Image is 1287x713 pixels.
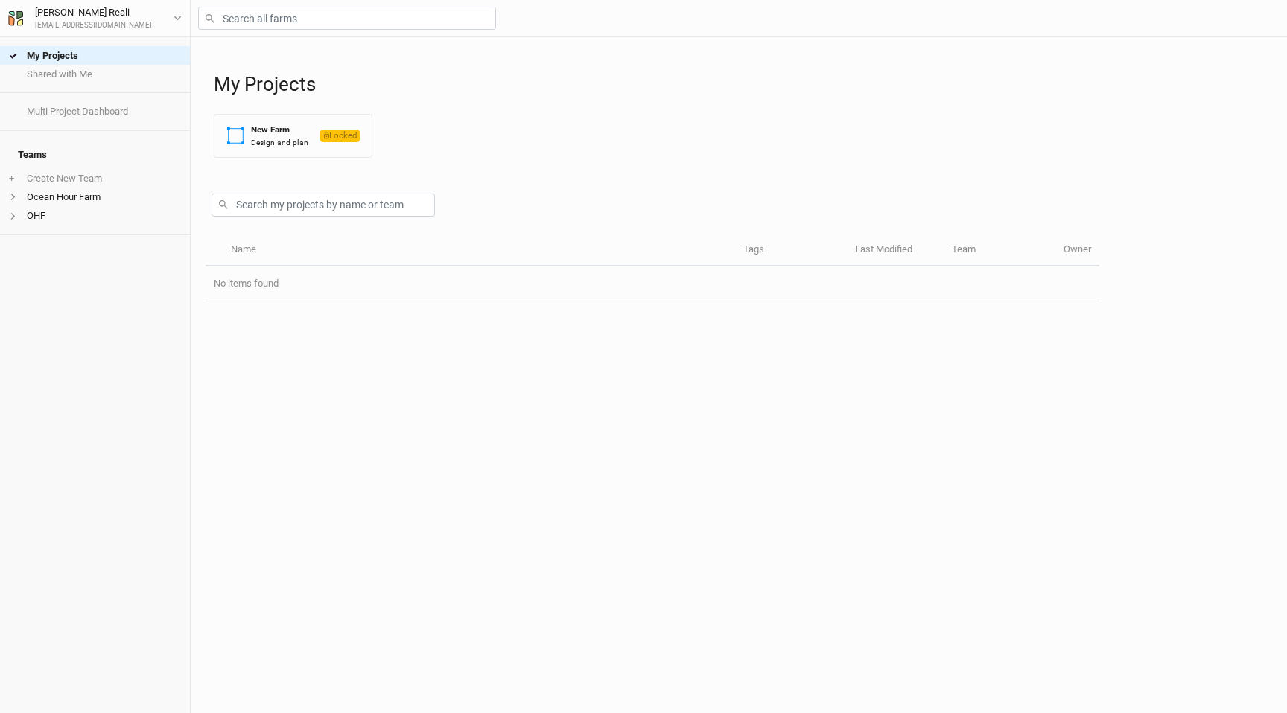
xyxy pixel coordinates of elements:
[320,130,360,142] span: Locked
[251,137,308,148] div: Design and plan
[9,140,181,170] h4: Teams
[1055,234,1099,266] th: Owner
[206,266,1099,301] td: No items found
[735,234,847,266] th: Tags
[222,234,734,266] th: Name
[9,173,14,185] span: +
[251,124,308,136] div: New Farm
[198,7,496,30] input: Search all farms
[35,20,152,31] div: [EMAIL_ADDRESS][DOMAIN_NAME]
[212,194,435,217] input: Search my projects by name or team
[944,234,1055,266] th: Team
[214,114,372,158] button: New FarmDesign and planLocked
[7,4,182,31] button: [PERSON_NAME] Reali[EMAIL_ADDRESS][DOMAIN_NAME]
[847,234,944,266] th: Last Modified
[214,73,1272,96] h1: My Projects
[35,5,152,20] div: [PERSON_NAME] Reali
